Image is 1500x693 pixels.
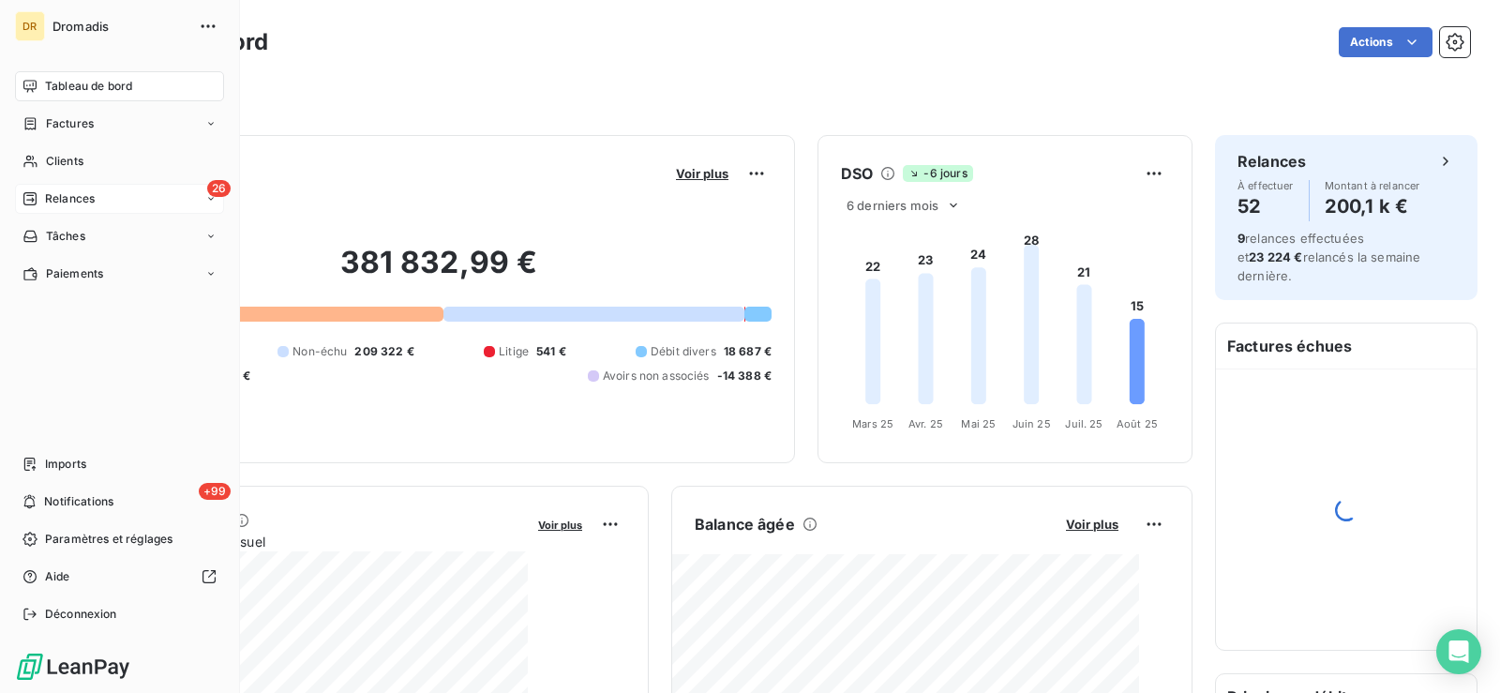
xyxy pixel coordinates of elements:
span: Voir plus [676,166,728,181]
span: 6 derniers mois [847,198,938,213]
span: 541 € [536,343,566,360]
tspan: Août 25 [1117,417,1158,430]
tspan: Juin 25 [1012,417,1051,430]
span: Imports [45,456,86,473]
span: Dromadis [52,19,187,34]
tspan: Mars 25 [852,417,893,430]
tspan: Juil. 25 [1065,417,1102,430]
span: Clients [46,153,83,170]
div: DR [15,11,45,41]
a: Paiements [15,259,224,289]
h6: Balance âgée [695,513,795,535]
img: Logo LeanPay [15,652,131,682]
span: Débit divers [651,343,716,360]
span: Factures [46,115,94,132]
a: Clients [15,146,224,176]
span: Voir plus [1066,517,1118,532]
span: 209 322 € [354,343,413,360]
h4: 200,1 k € [1325,191,1420,221]
span: -6 jours [903,165,972,182]
span: Montant à relancer [1325,180,1420,191]
button: Voir plus [532,516,588,533]
a: 26Relances [15,184,224,214]
span: 26 [207,180,231,197]
a: Aide [15,562,224,592]
span: -14 388 € [717,368,772,384]
h4: 52 [1237,191,1294,221]
span: Tâches [46,228,85,245]
span: Relances [45,190,95,207]
h2: 381 832,99 € [106,244,772,300]
h6: DSO [841,162,873,185]
span: À effectuer [1237,180,1294,191]
a: Paramètres et réglages [15,524,224,554]
span: Voir plus [538,519,582,532]
tspan: Mai 25 [961,417,996,430]
span: 23 224 € [1249,249,1302,264]
button: Voir plus [1060,516,1124,533]
span: Paramètres et réglages [45,531,172,548]
span: 9 [1237,231,1245,246]
a: Factures [15,109,224,139]
h6: Relances [1237,150,1306,173]
tspan: Avr. 25 [908,417,943,430]
h6: Factures échues [1216,324,1477,369]
span: 18 687 € [724,343,772,360]
span: Déconnexion [45,606,117,623]
span: relances effectuées et relancés la semaine dernière. [1237,231,1420,283]
span: Aide [45,568,70,585]
span: Tableau de bord [45,78,132,95]
button: Voir plus [670,165,734,182]
a: Tâches [15,221,224,251]
span: Chiffre d'affaires mensuel [106,532,525,551]
span: Litige [499,343,529,360]
a: Imports [15,449,224,479]
span: Paiements [46,265,103,282]
a: Tableau de bord [15,71,224,101]
div: Open Intercom Messenger [1436,629,1481,674]
span: Notifications [44,493,113,510]
button: Actions [1339,27,1432,57]
span: Non-échu [292,343,347,360]
span: +99 [199,483,231,500]
span: Avoirs non associés [603,368,710,384]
